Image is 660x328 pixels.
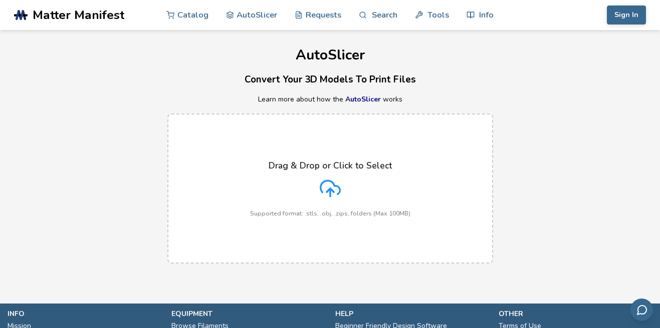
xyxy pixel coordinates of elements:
button: Send feedback via email [630,298,653,321]
p: Drag & Drop or Click to Select [269,160,392,170]
p: other [499,308,652,319]
p: help [335,308,489,319]
p: info [8,308,161,319]
span: Matter Manifest [33,8,124,22]
p: Supported format: .stls, .obj, .zips, folders (Max 100MB) [250,210,410,217]
a: AutoSlicer [345,94,381,104]
p: equipment [171,308,325,319]
button: Sign In [607,5,646,24]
